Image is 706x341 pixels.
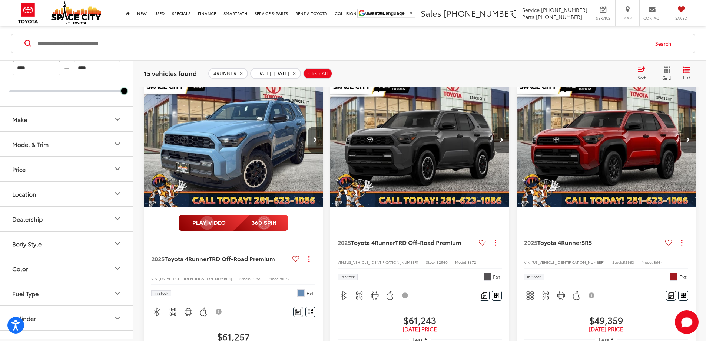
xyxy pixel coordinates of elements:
[572,291,581,300] img: Apple CarPlay
[668,292,674,299] img: Comments
[338,259,345,265] span: VIN:
[297,289,305,297] span: Blue
[12,165,26,173] div: Price
[0,182,134,206] button: LocationLocation
[481,292,487,299] img: Comments
[634,66,654,81] button: Select sort value
[670,273,677,281] span: Red
[531,259,605,265] span: [US_VEHICLE_IDENTIFICATION_NUMBER]
[0,281,134,305] button: Fuel TypeFuel Type
[368,10,405,16] span: Select Language
[184,307,193,317] img: Android Auto
[437,259,448,265] span: 52960
[338,238,476,246] a: 2025Toyota 4RunnerTRD Off-Road Premium
[281,276,290,281] span: 8672
[526,291,535,300] img: 3rd Row Seating
[494,292,499,298] i: Window Sticker
[303,68,332,79] button: Clear All
[151,255,289,263] a: 2025Toyota 4RunnerTRD Off-Road Premium
[37,35,648,52] form: Search by Make, Model, or Keyword
[151,254,165,263] span: 2025
[12,240,42,247] div: Body Style
[557,291,566,300] img: Android Auto
[675,310,699,334] svg: Start Chat
[524,238,662,246] a: 2025Toyota 4RunnerSR5
[612,259,623,265] span: Stock:
[12,141,49,148] div: Model & Trim
[489,236,502,249] button: Actions
[113,314,122,323] div: Cylinder
[62,65,72,71] span: —
[113,214,122,223] div: Dealership
[537,238,581,246] span: Toyota 4Runner
[295,309,301,315] img: Comments
[293,307,303,317] button: Comments
[541,291,550,300] img: 4WD/AWD
[0,256,134,281] button: ColorColor
[351,238,395,246] span: Toyota 4Runner
[308,127,323,153] button: Next image
[338,314,502,325] span: $61,243
[159,276,232,281] span: [US_VEHICLE_IDENTIFICATION_NUMBER]
[484,273,491,281] span: Underground
[12,290,39,297] div: Fuel Type
[144,69,197,78] span: 15 vehicles found
[370,291,379,300] img: Android Auto
[308,256,309,262] span: dropdown dots
[179,215,288,231] img: full motion video
[654,259,663,265] span: 8664
[522,13,534,20] span: Parts
[302,252,315,265] button: Actions
[516,73,696,208] img: 2025 Toyota 4Runner SR5
[341,275,355,279] span: In Stock
[113,239,122,248] div: Body Style
[675,236,688,249] button: Actions
[12,116,27,123] div: Make
[330,73,510,207] a: 2025 Toyota 4Runner TRD Off-Road Premium2025 Toyota 4Runner TRD Off-Road Premium2025 Toyota 4Runn...
[0,232,134,256] button: Body StyleBody Style
[426,259,437,265] span: Stock:
[673,16,689,21] span: Saved
[12,190,36,197] div: Location
[524,314,688,325] span: $49,359
[385,291,395,300] img: Apple CarPlay
[13,61,60,75] input: minimum
[113,115,122,124] div: Make
[662,75,672,81] span: Grid
[581,238,592,246] span: SR5
[213,304,225,319] button: View Disclaimer
[12,315,36,322] div: Cylinder
[308,309,313,315] i: Window Sticker
[338,238,351,246] span: 2025
[681,240,682,246] span: dropdown dots
[467,259,476,265] span: 8672
[675,310,699,334] button: Toggle Chat Window
[355,291,364,300] img: 4WD/AWD
[208,68,248,79] button: remove 4RUNNER
[643,16,661,21] span: Contact
[269,276,281,281] span: Model:
[255,71,289,76] span: [DATE]-[DATE]
[536,13,582,20] span: [PHONE_NUMBER]
[113,264,122,273] div: Color
[113,190,122,199] div: Location
[165,254,209,263] span: Toyota 4Runner
[305,307,315,317] button: Window Sticker
[338,325,502,333] span: [DATE] Price
[586,288,598,303] button: View Disclaimer
[399,288,412,303] button: View Disclaimer
[654,66,677,81] button: Grid View
[308,71,328,76] span: Clear All
[306,290,315,297] span: Ext.
[409,10,414,16] span: ▼
[113,165,122,174] div: Price
[51,1,101,24] img: Space City Toyota
[153,307,162,317] img: Bluetooth®
[151,276,159,281] span: VIN:
[330,73,510,208] img: 2025 Toyota 4Runner TRD Off-Road Premium
[524,325,688,333] span: [DATE] Price
[113,289,122,298] div: Fuel Type
[199,307,208,317] img: Apple CarPlay
[492,291,502,301] button: Window Sticker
